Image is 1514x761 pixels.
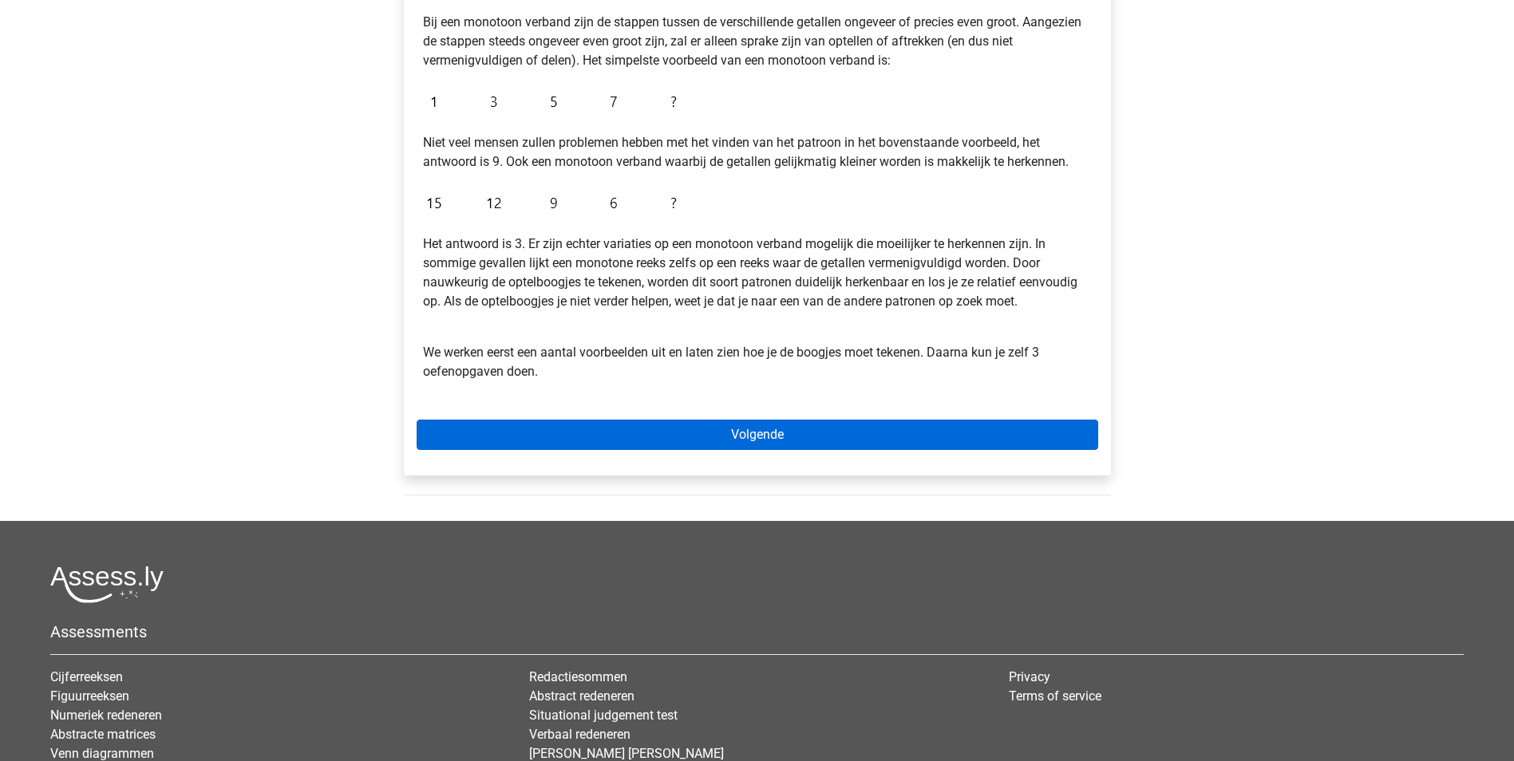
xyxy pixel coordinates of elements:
a: Cijferreeksen [50,669,123,684]
p: We werken eerst een aantal voorbeelden uit en laten zien hoe je de boogjes moet tekenen. Daarna k... [423,324,1092,381]
img: Figure sequences Example 1.png [423,83,685,120]
a: Figuurreeksen [50,688,129,704]
a: Venn diagrammen [50,746,154,761]
a: Situational judgement test [529,708,678,723]
a: Abstracte matrices [50,727,156,742]
img: Figure sequences Example 2.png [423,184,685,222]
a: [PERSON_NAME] [PERSON_NAME] [529,746,724,761]
a: Redactiesommen [529,669,627,684]
h5: Assessments [50,622,1464,641]
p: Het antwoord is 3. Er zijn echter variaties op een monotoon verband mogelijk die moeilijker te he... [423,235,1092,311]
a: Terms of service [1009,688,1101,704]
img: Assessly logo [50,566,164,603]
p: Niet veel mensen zullen problemen hebben met het vinden van het patroon in het bovenstaande voorb... [423,133,1092,172]
a: Numeriek redeneren [50,708,162,723]
a: Abstract redeneren [529,688,634,704]
a: Privacy [1009,669,1050,684]
a: Volgende [417,420,1098,450]
a: Verbaal redeneren [529,727,631,742]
